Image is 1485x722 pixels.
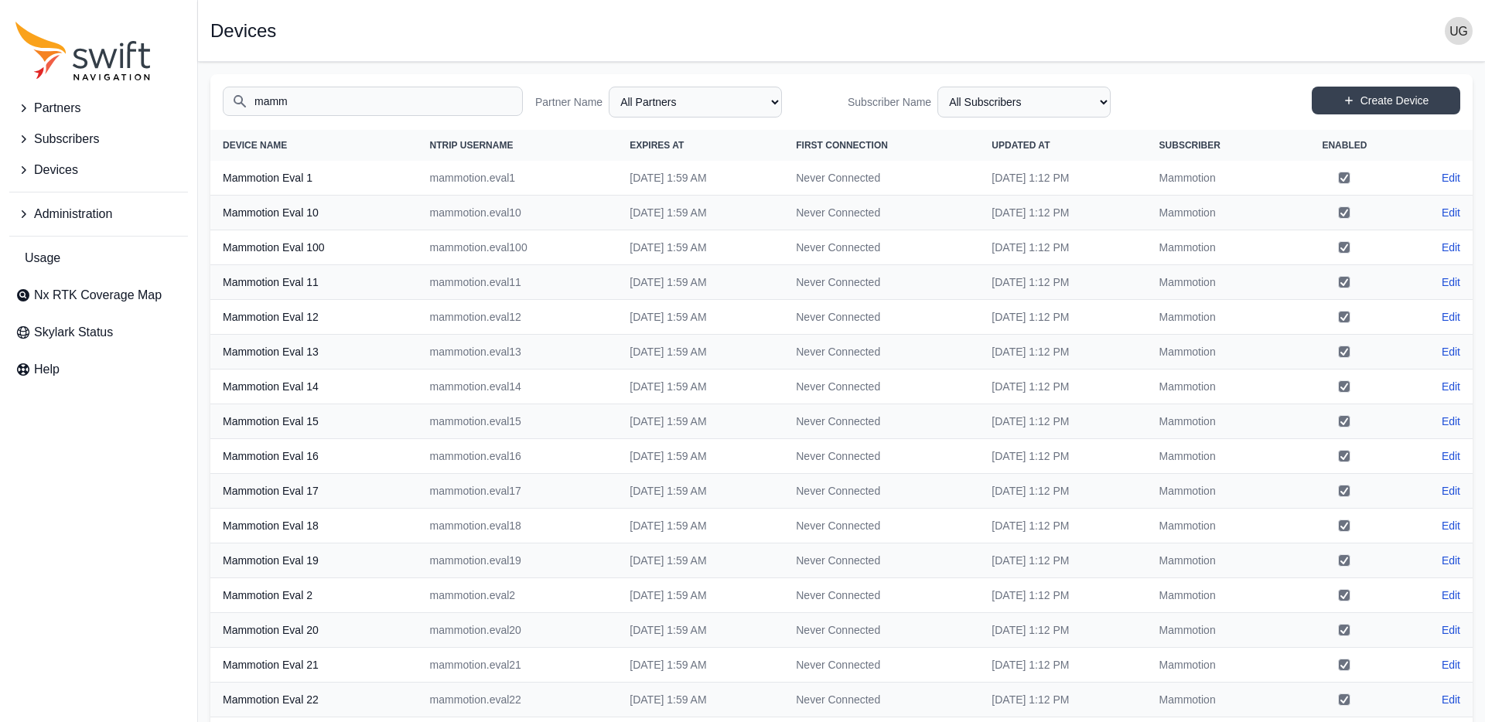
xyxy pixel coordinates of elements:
a: Edit [1442,309,1460,325]
td: Never Connected [783,613,979,648]
td: mammotion.eval100 [418,230,618,265]
td: Never Connected [783,683,979,717]
a: Edit [1442,587,1460,603]
span: Administration [34,205,112,223]
td: mammotion.eval20 [418,613,618,648]
span: Expires At [630,140,684,151]
td: [DATE] 1:59 AM [617,300,783,335]
td: Never Connected [783,439,979,474]
td: [DATE] 1:59 AM [617,265,783,300]
th: Device Name [210,130,418,161]
td: Mammotion [1147,613,1288,648]
td: Never Connected [783,196,979,230]
th: Mammotion Eval 15 [210,404,418,439]
td: [DATE] 1:12 PM [979,230,1146,265]
td: Never Connected [783,230,979,265]
th: Mammotion Eval 2 [210,578,418,613]
td: Mammotion [1147,230,1288,265]
span: Skylark Status [34,323,113,342]
a: Edit [1442,379,1460,394]
td: mammotion.eval13 [418,335,618,370]
td: [DATE] 1:12 PM [979,509,1146,543]
td: [DATE] 1:12 PM [979,265,1146,300]
a: Skylark Status [9,317,188,348]
th: Mammotion Eval 22 [210,683,418,717]
td: [DATE] 1:59 AM [617,509,783,543]
td: mammotion.eval1 [418,161,618,196]
td: [DATE] 1:12 PM [979,404,1146,439]
span: First Connection [796,140,888,151]
td: [DATE] 1:12 PM [979,683,1146,717]
td: Never Connected [783,578,979,613]
td: [DATE] 1:59 AM [617,404,783,439]
img: user photo [1445,17,1473,45]
a: Edit [1442,657,1460,673]
span: Usage [25,249,60,267]
td: Mammotion [1147,335,1288,370]
td: mammotion.eval16 [418,439,618,474]
th: Mammotion Eval 1 [210,161,418,196]
td: [DATE] 1:12 PM [979,648,1146,683]
span: Partners [34,99,80,117]
td: [DATE] 1:59 AM [617,230,783,265]
a: Edit [1442,414,1460,429]
td: [DATE] 1:59 AM [617,613,783,648]
a: Nx RTK Coverage Map [9,280,188,311]
a: Edit [1442,344,1460,359]
span: Updated At [992,140,1050,151]
td: [DATE] 1:12 PM [979,474,1146,509]
td: mammotion.eval22 [418,683,618,717]
a: Edit [1442,553,1460,568]
th: Mammotion Eval 13 [210,335,418,370]
a: Edit [1442,240,1460,255]
th: Mammotion Eval 20 [210,613,418,648]
input: Search [223,87,523,116]
td: Never Connected [783,161,979,196]
th: Mammotion Eval 11 [210,265,418,300]
td: Mammotion [1147,474,1288,509]
td: Never Connected [783,265,979,300]
span: Nx RTK Coverage Map [34,286,162,305]
td: Never Connected [783,300,979,335]
th: Mammotion Eval 16 [210,439,418,474]
td: mammotion.eval15 [418,404,618,439]
td: [DATE] 1:59 AM [617,370,783,404]
th: Mammotion Eval 12 [210,300,418,335]
td: Mammotion [1147,648,1288,683]
th: Mammotion Eval 10 [210,196,418,230]
td: [DATE] 1:59 AM [617,439,783,474]
td: mammotion.eval18 [418,509,618,543]
td: Mammotion [1147,578,1288,613]
td: Mammotion [1147,439,1288,474]
td: [DATE] 1:12 PM [979,613,1146,648]
td: Mammotion [1147,370,1288,404]
td: mammotion.eval17 [418,474,618,509]
button: Partners [9,93,188,124]
td: Mammotion [1147,683,1288,717]
a: Edit [1442,483,1460,499]
td: [DATE] 1:12 PM [979,161,1146,196]
a: Create Device [1312,87,1460,114]
td: mammotion.eval11 [418,265,618,300]
a: Usage [9,243,188,274]
td: Mammotion [1147,196,1288,230]
select: Partner Name [609,87,782,117]
td: [DATE] 1:59 AM [617,648,783,683]
td: Mammotion [1147,404,1288,439]
td: Never Connected [783,474,979,509]
h1: Devices [210,22,276,40]
a: Edit [1442,448,1460,464]
a: Edit [1442,622,1460,638]
td: mammotion.eval10 [418,196,618,230]
td: [DATE] 1:59 AM [617,683,783,717]
span: Help [34,360,60,379]
td: [DATE] 1:59 AM [617,543,783,578]
td: Never Connected [783,335,979,370]
th: Subscriber [1147,130,1288,161]
label: Subscriber Name [848,94,931,110]
td: [DATE] 1:59 AM [617,578,783,613]
td: Mammotion [1147,265,1288,300]
a: Edit [1442,205,1460,220]
a: Edit [1442,274,1460,290]
td: Mammotion [1147,509,1288,543]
